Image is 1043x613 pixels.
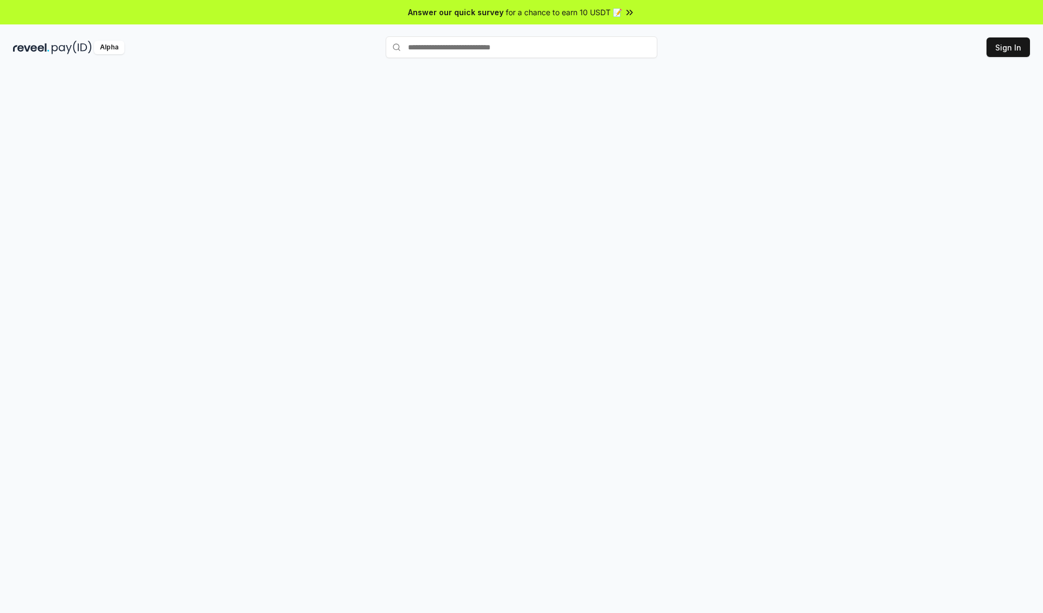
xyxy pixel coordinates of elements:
span: Answer our quick survey [408,7,504,18]
div: Alpha [94,41,124,54]
span: for a chance to earn 10 USDT 📝 [506,7,622,18]
button: Sign In [987,37,1030,57]
img: reveel_dark [13,41,49,54]
img: pay_id [52,41,92,54]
